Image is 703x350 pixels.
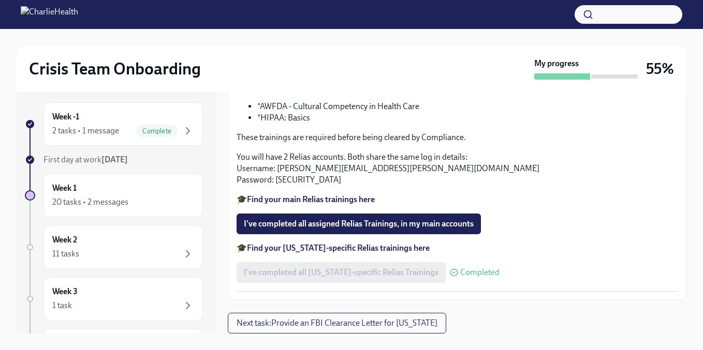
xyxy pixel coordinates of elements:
[237,214,481,234] button: I've completed all assigned Relias Trainings, in my main accounts
[237,242,678,254] p: 🎓
[25,102,203,146] a: Week -12 tasks • 1 messageComplete
[52,111,79,123] h6: Week -1
[237,132,678,143] p: These trainings are required before being cleared by Compliance.
[21,6,78,23] img: CharlieHealth
[52,248,79,260] div: 11 tasks
[237,194,678,205] p: 🎓
[257,101,678,112] li: *AWFDA - Cultural Competency in Health Care
[534,58,579,69] strong: My progress
[52,196,128,208] div: 20 tasks • 2 messages
[25,154,203,165] a: First day at work[DATE]
[52,286,78,297] h6: Week 3
[25,174,203,217] a: Week 120 tasks • 2 messages
[247,194,375,204] a: Find your main Relias trainings here
[25,225,203,269] a: Week 211 tasks
[101,155,128,164] strong: [DATE]
[25,277,203,321] a: Week 31 task
[52,125,119,136] div: 2 tasks • 1 message
[228,313,446,333] button: Next task:Provide an FBI Clearance Letter for [US_STATE]
[52,300,72,311] div: 1 task
[237,151,678,186] p: You will have 2 Relias accounts. Both share the same log in details: Username: [PERSON_NAME][EMAI...
[646,59,674,78] h3: 55%
[237,318,437,328] span: Next task : Provide an FBI Clearance Letter for [US_STATE]
[247,243,430,253] a: Find your [US_STATE]-specific Relias trainings here
[52,234,77,246] h6: Week 2
[52,182,77,194] h6: Week 1
[43,155,128,164] span: First day at work
[136,127,178,135] span: Complete
[29,58,201,79] h2: Crisis Team Onboarding
[257,112,678,124] li: *HIPAA: Basics
[244,219,474,229] span: I've completed all assigned Relias Trainings, in my main accounts
[460,268,500,277] span: Completed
